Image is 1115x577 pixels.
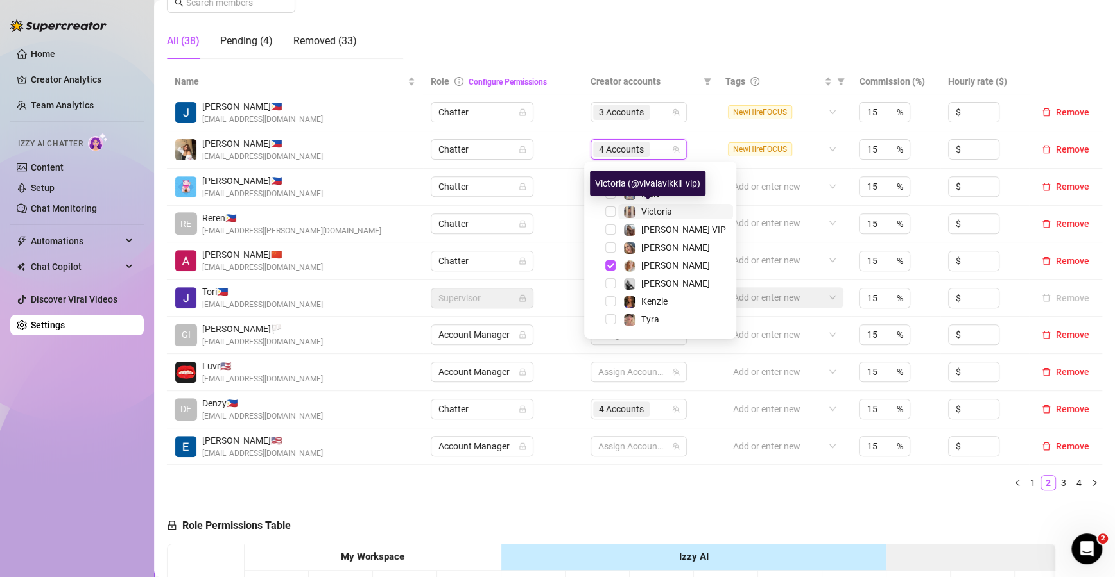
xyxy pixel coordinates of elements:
span: team [672,368,680,376]
span: lock [519,331,526,339]
a: Chat Monitoring [31,203,97,213]
span: info-circle [454,77,463,86]
img: Dennise Cantimbuhan [175,139,196,160]
span: delete [1042,442,1051,451]
button: right [1087,475,1102,490]
th: Commission (%) [851,69,940,94]
span: Remove [1056,181,1089,192]
span: question-circle [750,77,759,86]
span: [PERSON_NAME] 🇨🇳 [202,247,323,262]
button: Remove [1037,364,1094,380]
span: Select all [608,169,653,183]
span: NewHireFOCUS [728,105,792,119]
button: Remove [1037,327,1094,342]
span: team [672,108,680,116]
img: John Jacob Caneja [175,102,196,123]
div: Pending (4) [220,33,273,49]
span: [EMAIL_ADDRESS][DOMAIN_NAME] [202,447,323,460]
span: Chatter [438,251,526,271]
span: Automations [31,231,122,251]
li: Next Page [1087,475,1102,490]
li: 2 [1041,475,1056,490]
a: 4 [1072,476,1086,490]
span: delete [1042,330,1051,339]
span: Luvr 🇺🇸 [202,359,323,373]
th: Hourly rate ($) [940,69,1029,94]
strong: My Workspace [341,551,404,562]
span: Account Manager [438,362,526,381]
span: 4 Accounts [599,142,644,156]
a: Configure Permissions [469,78,547,87]
span: lock [519,405,526,413]
div: Removed (33) [293,33,357,49]
button: Remove [1037,253,1094,269]
span: lock [519,108,526,116]
span: [PERSON_NAME] VIP [641,224,726,235]
span: Victoria [641,206,672,217]
span: 3 Accounts [599,105,644,119]
span: 2 [1098,533,1108,544]
img: Tyra [624,314,635,326]
span: lock [519,442,526,450]
span: filter [701,72,714,91]
span: Denzy 🇵🇭 [202,396,323,410]
span: Tyra [641,314,659,324]
span: Name [175,74,405,88]
span: Select tree node [605,314,616,324]
span: Select tree node [605,206,616,217]
span: lock [167,520,177,530]
span: delete [1042,256,1051,265]
button: Remove [1037,142,1094,157]
span: [EMAIL_ADDRESS][DOMAIN_NAME] [202,410,323,422]
span: [PERSON_NAME] 🇵🇭 [202,99,323,113]
span: delete [1042,145,1051,154]
span: thunderbolt [17,236,27,246]
span: Remove [1056,404,1089,414]
a: Discover Viral Videos [31,294,117,305]
span: [EMAIL_ADDRESS][DOMAIN_NAME] [202,113,323,126]
button: Remove [1037,439,1094,454]
span: Remove [1056,144,1089,155]
a: Team Analytics [31,100,94,110]
strong: Izzy AI [679,551,708,562]
span: 4 Accounts [599,402,644,416]
span: Chatter [438,177,526,196]
span: delete [1042,405,1051,414]
span: RE [180,217,191,231]
span: [PERSON_NAME] [641,278,710,288]
button: left [1010,475,1025,490]
span: delete [1042,108,1051,117]
span: Remove [1056,441,1089,451]
h5: Role Permissions Table [167,518,291,533]
span: lock [519,220,526,228]
span: Select tree node [605,224,616,235]
a: Setup [31,183,55,193]
img: Victoria [624,206,635,218]
span: 4 Accounts [593,401,650,417]
span: Tori 🇵🇭 [202,285,323,299]
span: Remove [1056,330,1089,340]
iframe: Intercom live chat [1071,533,1102,564]
span: [PERSON_NAME] 🇵🇭 [202,174,323,188]
span: Kenzie [641,296,668,306]
span: team [672,405,680,413]
span: NewHireFOCUS [728,142,792,156]
button: Remove [1037,216,1094,231]
span: [EMAIL_ADDRESS][DOMAIN_NAME] [202,336,323,348]
span: Select tree node [605,296,616,306]
a: Creator Analytics [31,69,134,90]
th: Name [167,69,423,94]
span: lock [519,146,526,153]
a: 1 [1026,476,1040,490]
span: Select tree node [605,260,616,271]
span: Chat Copilot [31,256,122,277]
span: filter [837,78,845,85]
span: Reren 🇵🇭 [202,211,381,225]
button: Remove [1037,179,1094,194]
span: [PERSON_NAME] [641,260,710,271]
span: left [1014,479,1021,487]
span: [EMAIL_ADDRESS][DOMAIN_NAME] [202,373,323,385]
span: Remove [1056,367,1089,377]
div: All (38) [167,33,200,49]
span: [EMAIL_ADDRESS][DOMAIN_NAME] [202,188,323,200]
